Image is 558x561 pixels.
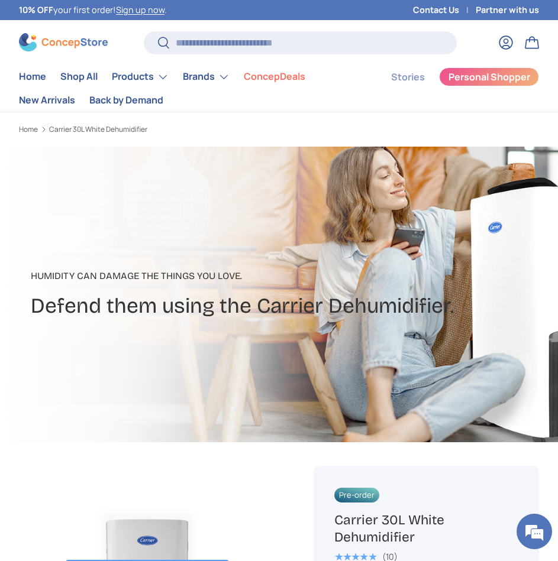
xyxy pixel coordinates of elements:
strong: 10% OFF [19,4,53,15]
span: Personal Shopper [449,72,530,82]
a: Carrier 30L White Dehumidifier [49,126,147,133]
a: Products [112,65,169,89]
a: Sign up now [116,4,165,15]
a: Shop All [60,65,98,88]
a: Brands [183,65,230,89]
a: Partner with us [476,4,539,17]
a: Back by Demand [89,89,163,112]
nav: Breadcrumbs [19,124,295,135]
a: New Arrivals [19,89,75,112]
img: ConcepStore [19,33,108,51]
h2: Defend them using the Carrier Dehumidifier. [31,293,454,320]
div: (10) [382,552,398,561]
a: Home [19,65,46,88]
nav: Secondary [363,65,539,112]
nav: Primary [19,65,363,112]
a: Contact Us [413,4,476,17]
a: ConcepDeals [244,65,305,88]
summary: Brands [176,65,237,89]
h1: Carrier 30L White Dehumidifier [334,511,518,546]
summary: Products [105,65,176,89]
p: your first order! . [19,4,167,17]
a: Personal Shopper [439,67,539,86]
a: Home [19,126,38,133]
span: Pre-order [334,488,379,502]
p: Humidity can damage the things you love. [31,269,454,283]
a: Stories [391,66,425,89]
